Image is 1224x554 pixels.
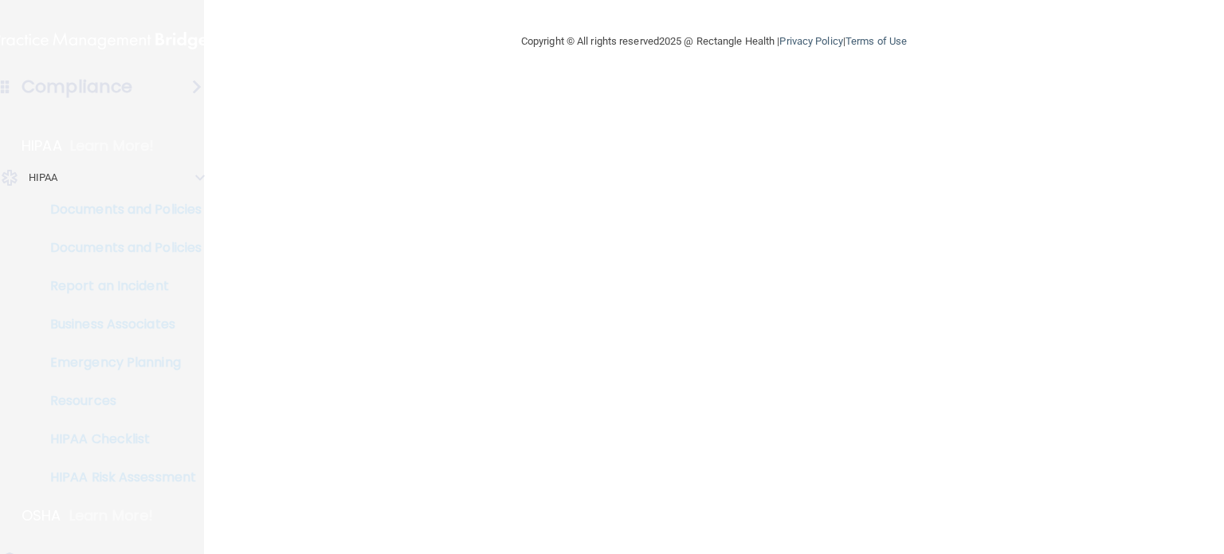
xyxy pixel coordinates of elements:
p: HIPAA Checklist [10,431,228,447]
p: HIPAA [22,136,62,155]
p: Documents and Policies [10,240,228,256]
p: Resources [10,393,228,409]
p: Learn More! [70,136,155,155]
p: Learn More! [69,506,154,525]
p: Documents and Policies [10,202,228,218]
p: HIPAA Risk Assessment [10,470,228,485]
div: Copyright © All rights reserved 2025 @ Rectangle Health | | [423,16,1005,67]
p: Emergency Planning [10,355,228,371]
h4: Compliance [22,76,132,98]
p: HIPAA [29,168,58,187]
p: OSHA [22,506,61,525]
p: Report an Incident [10,278,228,294]
p: Business Associates [10,316,228,332]
a: Privacy Policy [779,35,842,47]
a: Terms of Use [845,35,907,47]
